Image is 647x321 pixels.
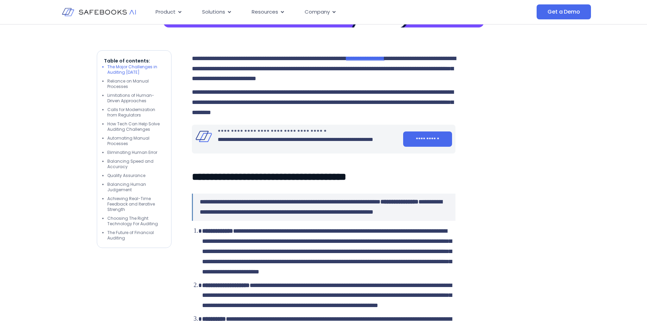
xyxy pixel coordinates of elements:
li: Balancing Human Judgement [107,182,164,193]
li: Quality Assurance [107,173,164,178]
li: The Future of Financial Auditing [107,230,164,241]
li: Calls for Modernization from Regulators [107,107,164,118]
a: Get a Demo [537,4,591,19]
div: Menu Toggle [150,5,469,19]
span: Get a Demo [547,8,580,15]
span: Resources [252,8,278,16]
li: Choosing The Right Technology For Auditing [107,216,164,227]
span: Product [156,8,176,16]
li: How Tech Can Help Solve Auditing Challenges [107,121,164,132]
p: Table of contents: [104,57,164,64]
span: Company [305,8,330,16]
li: Limitations of Human-Driven Approaches [107,93,164,104]
span: Solutions [202,8,225,16]
li: Eliminating Human Error [107,150,164,155]
nav: Menu [150,5,469,19]
li: Reliance on Manual Processes [107,78,164,89]
li: The Major Challenges in Auditing [DATE] [107,64,164,75]
li: Achieving Real-Time Feedback and Iterative Strength [107,196,164,212]
li: Automating Manual Processes [107,136,164,146]
li: Balancing Speed and Accuracy [107,159,164,170]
